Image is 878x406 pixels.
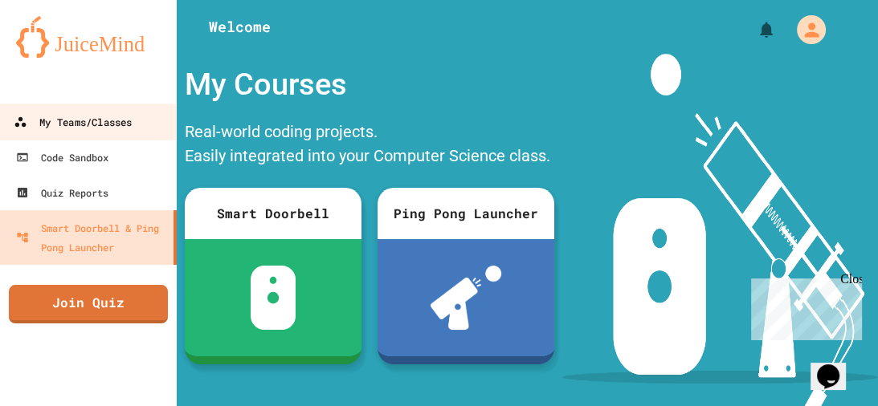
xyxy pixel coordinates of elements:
div: Code Sandbox [16,148,108,167]
div: Quiz Reports [16,183,108,202]
div: Ping Pong Launcher [378,188,554,239]
img: logo-orange.svg [16,16,161,58]
div: My Teams/Classes [14,112,132,132]
div: Real-world coding projects. Easily integrated into your Computer Science class. [177,116,562,176]
iframe: chat widget [745,272,862,340]
div: My Notifications [727,16,780,43]
iframe: chat widget [811,342,862,390]
div: Smart Doorbell & Ping Pong Launcher [16,218,167,257]
img: sdb-white.svg [251,266,296,330]
div: My Account [780,11,830,48]
img: ppl-with-ball.png [431,266,502,330]
div: Smart Doorbell [185,188,361,239]
div: Chat with us now!Close [6,6,111,102]
a: Join Quiz [9,285,168,323]
div: My Courses [177,54,562,116]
